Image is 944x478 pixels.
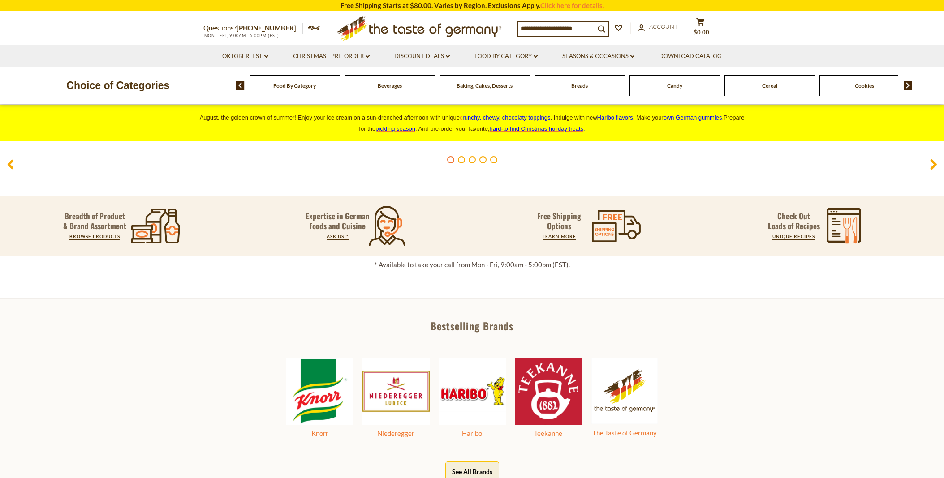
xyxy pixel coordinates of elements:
a: The Taste of Germany [591,418,658,439]
span: MON - FRI, 9:00AM - 5:00PM (EST) [203,33,280,38]
p: Free Shipping Options [530,211,589,231]
a: Niederegger [362,418,430,439]
img: Niederegger [362,358,430,425]
a: Cereal [762,82,777,89]
a: Beverages [378,82,402,89]
a: Knorr [286,418,353,439]
a: Cookies [855,82,874,89]
span: Account [649,23,678,30]
button: $0.00 [687,17,714,40]
a: Oktoberfest [222,51,268,61]
div: Teekanne [515,428,582,439]
a: Account [638,22,678,32]
p: Questions? [203,22,303,34]
a: ASK US!* [327,234,349,239]
span: . [490,125,585,132]
img: next arrow [904,81,912,90]
a: Christmas - PRE-ORDER [293,51,370,61]
a: hard-to-find Christmas holiday treats [490,125,584,132]
p: Expertise in German Foods and Cuisine [305,211,370,231]
a: crunchy, chewy, chocolaty toppings [460,114,551,121]
div: The Taste of Germany [591,427,658,439]
a: [PHONE_NUMBER] [237,24,296,32]
a: Baking, Cakes, Desserts [457,82,513,89]
a: Teekanne [515,418,582,439]
a: Haribo [439,418,506,439]
img: The Taste of Germany [591,358,658,424]
a: Discount Deals [394,51,450,61]
span: $0.00 [694,29,709,36]
img: previous arrow [236,81,245,90]
div: Haribo [439,428,506,439]
a: LEARN MORE [543,234,576,239]
p: Check Out Loads of Recipes [768,211,820,231]
div: Bestselling Brands [0,321,944,331]
a: Candy [667,82,682,89]
img: Teekanne [515,358,582,425]
a: own German gummies. [664,114,724,121]
p: Breadth of Product & Brand Assortment [63,211,126,231]
a: UNIQUE RECIPES [772,234,815,239]
a: Breads [571,82,588,89]
a: Haribo flavors [597,114,633,121]
a: Food By Category [474,51,538,61]
span: August, the golden crown of summer! Enjoy your ice cream on a sun-drenched afternoon with unique ... [200,114,745,132]
a: pickling season [375,125,415,132]
a: BROWSE PRODUCTS [69,234,120,239]
a: Food By Category [273,82,316,89]
div: Niederegger [362,428,430,439]
div: Knorr [286,428,353,439]
img: Knorr [286,358,353,425]
a: Seasons & Occasions [562,51,634,61]
span: own German gummies [664,114,722,121]
a: Download Catalog [659,51,722,61]
img: Haribo [439,358,506,425]
a: Click here for details. [540,1,604,9]
span: runchy, chewy, chocolaty toppings [462,114,550,121]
